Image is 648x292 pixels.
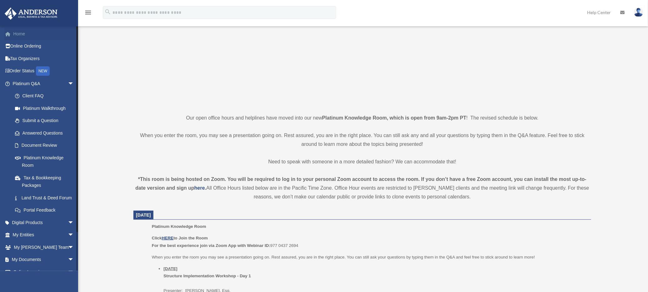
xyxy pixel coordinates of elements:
[9,151,80,172] a: Platinum Knowledge Room
[4,254,83,266] a: My Documentsarrow_drop_down
[9,204,83,217] a: Portal Feedback
[322,115,466,120] strong: Platinum Knowledge Room, which is open from 9am-2pm PT
[68,229,80,242] span: arrow_drop_down
[68,266,80,279] span: arrow_drop_down
[133,157,591,166] p: Need to speak with someone in a more detailed fashion? We can accommodate that!
[9,172,83,192] a: Tax & Bookkeeping Packages
[162,236,173,240] a: HERE
[9,90,83,102] a: Client FAQ
[68,77,80,90] span: arrow_drop_down
[84,9,92,16] i: menu
[4,28,83,40] a: Home
[152,254,587,261] p: When you enter the room you may see a presentation going on. Rest assured, you are in the right p...
[152,243,270,248] b: For the best experience join via Zoom App with Webinar ID:
[4,216,83,229] a: Digital Productsarrow_drop_down
[4,229,83,241] a: My Entitiesarrow_drop_down
[135,177,586,191] strong: *This room is being hosted on Zoom. You will be required to log in to your personal Zoom account ...
[152,224,206,229] span: Platinum Knowledge Room
[4,266,83,278] a: Online Learningarrow_drop_down
[3,8,59,20] img: Anderson Advisors Platinum Portal
[194,185,205,191] a: here
[9,139,83,152] a: Document Review
[68,216,80,229] span: arrow_drop_down
[163,274,251,278] b: Structure Implementation Workshop - Day 1
[4,52,83,65] a: Tax Organizers
[9,102,83,115] a: Platinum Walkthrough
[136,213,151,218] span: [DATE]
[4,65,83,78] a: Order StatusNEW
[163,266,177,271] u: [DATE]
[4,77,83,90] a: Platinum Q&Aarrow_drop_down
[133,114,591,122] p: Our open office hours and helplines have moved into our new ! The revised schedule is below.
[68,241,80,254] span: arrow_drop_down
[152,234,587,249] p: 977 0437 2694
[4,40,83,53] a: Online Ordering
[133,131,591,149] p: When you enter the room, you may see a presentation going on. Rest assured, you are in the right ...
[36,66,50,76] div: NEW
[104,8,111,15] i: search
[9,192,83,204] a: Land Trust & Deed Forum
[152,236,208,240] b: Click to Join the Room
[9,127,83,139] a: Answered Questions
[4,241,83,254] a: My [PERSON_NAME] Teamarrow_drop_down
[205,185,206,191] strong: .
[133,175,591,201] div: All Office Hours listed below are in the Pacific Time Zone. Office Hour events are restricted to ...
[634,8,643,17] img: User Pic
[9,115,83,127] a: Submit a Question
[68,254,80,266] span: arrow_drop_down
[84,11,92,16] a: menu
